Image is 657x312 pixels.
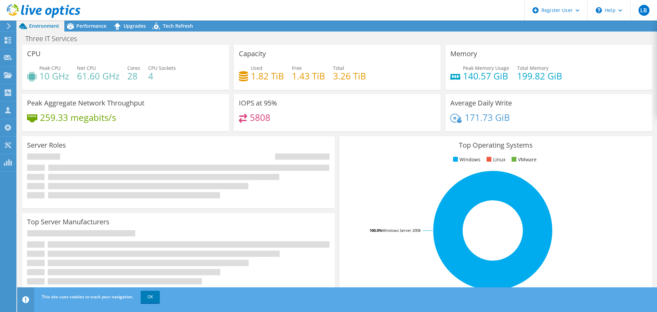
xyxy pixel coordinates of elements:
[639,5,649,16] span: LB
[333,65,344,71] span: Total
[465,114,510,121] h4: 171.73 GiB
[163,23,193,29] span: Tech Refresh
[77,72,119,80] h4: 61.60 GHz
[382,228,421,233] tspan: Windows Server 2008
[596,7,602,13] svg: \n
[333,72,366,80] h4: 3.26 TiB
[27,99,144,107] h3: Peak Aggregate Network Throughput
[148,65,176,71] span: CPU Sockets
[127,72,140,80] h4: 28
[27,218,109,226] h3: Top Server Manufacturers
[370,228,382,233] tspan: 100.0%
[77,65,96,71] span: Net CPU
[463,72,509,80] h4: 140.57 GiB
[251,72,284,80] h4: 1.82 TiB
[27,50,41,58] h3: CPU
[345,141,647,149] h3: Top Operating Systems
[517,65,549,71] span: Total Memory
[292,72,325,80] h4: 1.43 TiB
[29,23,59,29] span: Environment
[292,65,302,71] span: Free
[22,35,88,42] h1: Three IT Services
[510,156,537,163] li: VMware
[250,114,270,121] h4: 5808
[141,291,160,303] a: OK
[485,156,505,163] li: Linux
[517,72,562,80] h4: 199.82 GiB
[450,99,512,107] h3: Average Daily Write
[251,65,262,71] span: Used
[39,65,61,71] span: Peak CPU
[40,114,116,121] h4: 259.33 megabits/s
[76,23,106,29] span: Performance
[127,65,140,71] span: Cores
[39,72,69,80] h4: 10 GHz
[124,23,146,29] span: Upgrades
[239,99,277,107] h3: IOPS at 95%
[463,65,509,71] span: Peak Memory Usage
[239,50,266,58] h3: Capacity
[27,141,66,149] h3: Server Roles
[451,156,480,163] li: Windows
[42,294,133,300] span: This site uses cookies to track your navigation.
[148,72,176,80] h4: 4
[450,50,477,58] h3: Memory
